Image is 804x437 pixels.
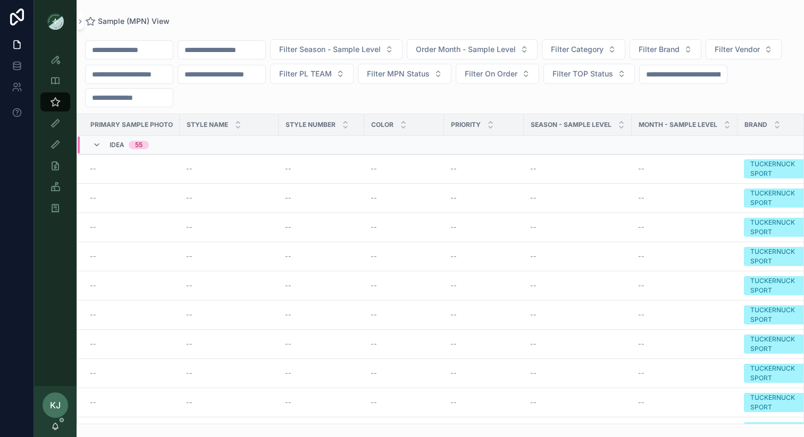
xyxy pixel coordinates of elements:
span: KJ [50,399,61,412]
a: -- [638,398,731,407]
span: -- [638,194,644,202]
a: -- [638,281,731,290]
a: -- [371,311,438,319]
button: Select Button [358,64,451,84]
span: -- [285,223,291,232]
span: -- [90,223,96,232]
span: -- [186,311,192,319]
a: -- [90,311,173,319]
span: -- [371,194,377,202]
a: -- [450,165,517,173]
span: Brand [744,121,767,129]
span: -- [186,281,192,290]
button: Select Button [270,39,403,59]
a: -- [450,252,517,261]
button: Select Button [270,64,354,84]
a: -- [186,340,272,348]
button: Select Button [706,39,782,59]
a: -- [285,281,358,290]
span: -- [371,398,377,407]
span: -- [638,223,644,232]
span: -- [530,223,537,232]
span: -- [90,340,96,348]
a: -- [450,281,517,290]
a: -- [530,223,625,232]
a: -- [90,252,173,261]
span: -- [450,369,457,378]
a: -- [638,311,731,319]
a: -- [530,281,625,290]
a: -- [285,369,358,378]
span: -- [90,281,96,290]
a: -- [90,223,173,232]
a: -- [90,340,173,348]
span: -- [90,165,96,173]
span: -- [371,340,377,348]
button: Select Button [630,39,701,59]
span: Idea [110,141,124,149]
span: -- [450,398,457,407]
a: Sample (MPN) View [85,16,170,27]
span: -- [371,252,377,261]
a: -- [530,369,625,378]
span: -- [638,340,644,348]
span: -- [450,281,457,290]
a: -- [638,252,731,261]
a: -- [186,281,272,290]
span: -- [371,223,377,232]
span: Filter TOP Status [552,68,613,79]
span: -- [450,252,457,261]
span: -- [285,281,291,290]
img: App logo [47,13,64,30]
a: -- [450,340,517,348]
a: -- [371,194,438,202]
span: -- [285,369,291,378]
span: -- [638,311,644,319]
button: Select Button [456,64,539,84]
span: -- [450,165,457,173]
span: -- [371,311,377,319]
span: -- [371,281,377,290]
a: -- [371,223,438,232]
span: Season - Sample Level [531,121,612,129]
span: -- [285,165,291,173]
span: -- [638,281,644,290]
a: -- [530,194,625,202]
span: -- [371,165,377,173]
span: Sample (MPN) View [98,16,170,27]
a: -- [530,398,625,407]
span: -- [285,252,291,261]
span: -- [530,252,537,261]
a: -- [530,252,625,261]
a: -- [530,340,625,348]
a: -- [530,311,625,319]
span: -- [530,281,537,290]
span: Filter Category [551,44,604,55]
a: -- [450,194,517,202]
span: Filter MPN Status [367,68,430,79]
span: Filter Season - Sample Level [279,44,381,55]
span: -- [530,194,537,202]
a: -- [285,165,358,173]
div: scrollable content [34,42,77,232]
span: -- [90,311,96,319]
span: Order Month - Sample Level [416,44,516,55]
span: -- [186,252,192,261]
a: -- [285,398,358,407]
span: -- [450,340,457,348]
a: -- [186,223,272,232]
span: PRIORITY [451,121,481,129]
span: PRIMARY SAMPLE PHOTO [90,121,173,129]
a: -- [186,398,272,407]
span: -- [186,223,192,232]
a: -- [638,340,731,348]
span: -- [371,369,377,378]
span: Filter Brand [639,44,680,55]
a: -- [90,281,173,290]
a: -- [371,369,438,378]
span: -- [530,369,537,378]
span: -- [638,165,644,173]
a: -- [186,252,272,261]
span: -- [90,369,96,378]
span: -- [638,398,644,407]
